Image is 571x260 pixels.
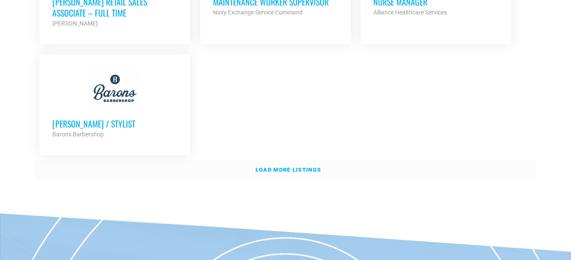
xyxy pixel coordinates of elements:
h3: [PERSON_NAME] / Stylist [52,118,177,129]
strong: [PERSON_NAME] [52,20,98,27]
strong: Load more listings [256,167,321,173]
strong: Barons Barbershop [52,131,104,138]
a: [PERSON_NAME] / Stylist Barons Barbershop [40,54,190,152]
strong: Navy Exchange Service Command [213,9,303,16]
strong: Alliance Healthcare Services [373,9,447,16]
a: Load more listings [35,160,537,180]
